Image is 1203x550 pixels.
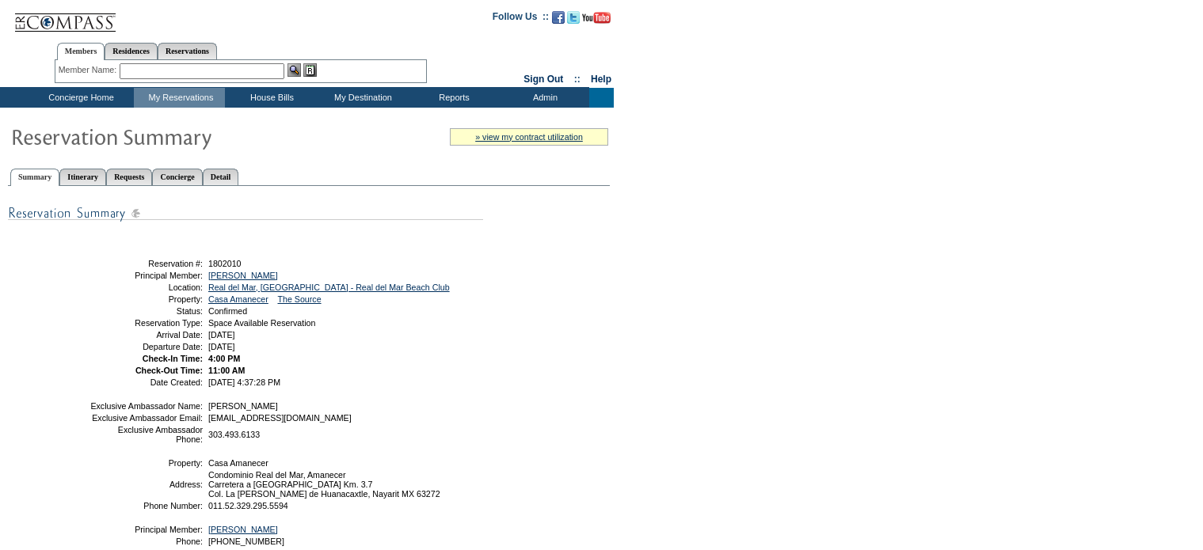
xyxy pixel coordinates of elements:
td: House Bills [225,88,316,108]
img: Subscribe to our YouTube Channel [582,12,611,24]
img: View [287,63,301,77]
td: Date Created: [89,377,203,387]
td: Status: [89,306,203,316]
span: Condominio Real del Mar, Amanecer Carretera a [GEOGRAPHIC_DATA] Km. 3.7 Col. La [PERSON_NAME] de ... [208,470,440,499]
td: Reservation #: [89,259,203,268]
img: Become our fan on Facebook [552,11,565,24]
td: Departure Date: [89,342,203,351]
span: 011.52.329.295.5594 [208,501,288,510]
span: 303.493.6133 [208,430,260,439]
div: Member Name: [59,63,120,77]
span: [EMAIL_ADDRESS][DOMAIN_NAME] [208,413,352,423]
a: [PERSON_NAME] [208,525,278,534]
td: Exclusive Ambassador Name: [89,401,203,411]
td: Phone: [89,537,203,546]
span: 4:00 PM [208,354,240,363]
a: The Source [277,294,321,304]
span: Casa Amanecer [208,458,268,468]
a: Subscribe to our YouTube Channel [582,16,611,25]
td: Property: [89,294,203,304]
td: Phone Number: [89,501,203,510]
span: Confirmed [208,306,247,316]
td: Principal Member: [89,271,203,280]
span: [PHONE_NUMBER] [208,537,284,546]
a: Itinerary [59,169,106,185]
span: [PERSON_NAME] [208,401,278,411]
td: Arrival Date: [89,330,203,339]
img: Reservations [303,63,317,77]
a: Follow us on Twitter [567,16,580,25]
span: 11:00 AM [208,366,245,375]
a: Reservations [158,43,217,59]
a: » view my contract utilization [475,132,583,142]
td: Exclusive Ambassador Email: [89,413,203,423]
a: Help [591,74,611,85]
td: Admin [498,88,589,108]
img: subTtlResSummary.gif [8,203,483,223]
td: Reports [407,88,498,108]
span: Space Available Reservation [208,318,315,328]
td: My Destination [316,88,407,108]
a: Casa Amanecer [208,294,268,304]
td: Principal Member: [89,525,203,534]
td: My Reservations [134,88,225,108]
strong: Check-Out Time: [135,366,203,375]
a: Requests [106,169,152,185]
a: Detail [203,169,239,185]
img: Follow us on Twitter [567,11,580,24]
span: 1802010 [208,259,242,268]
a: [PERSON_NAME] [208,271,278,280]
span: :: [574,74,581,85]
span: [DATE] [208,342,235,351]
a: Concierge [152,169,202,185]
img: Reservaton Summary [10,120,327,152]
strong: Check-In Time: [143,354,203,363]
td: Concierge Home [25,88,134,108]
td: Property: [89,458,203,468]
td: Location: [89,283,203,292]
a: Residences [105,43,158,59]
td: Follow Us :: [493,9,549,28]
a: Sign Out [523,74,563,85]
td: Address: [89,470,203,499]
a: Summary [10,169,59,186]
td: Exclusive Ambassador Phone: [89,425,203,444]
a: Real del Mar, [GEOGRAPHIC_DATA] - Real del Mar Beach Club [208,283,450,292]
a: Become our fan on Facebook [552,16,565,25]
a: Members [57,43,105,60]
span: [DATE] 4:37:28 PM [208,377,280,387]
span: [DATE] [208,330,235,339]
td: Reservation Type: [89,318,203,328]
